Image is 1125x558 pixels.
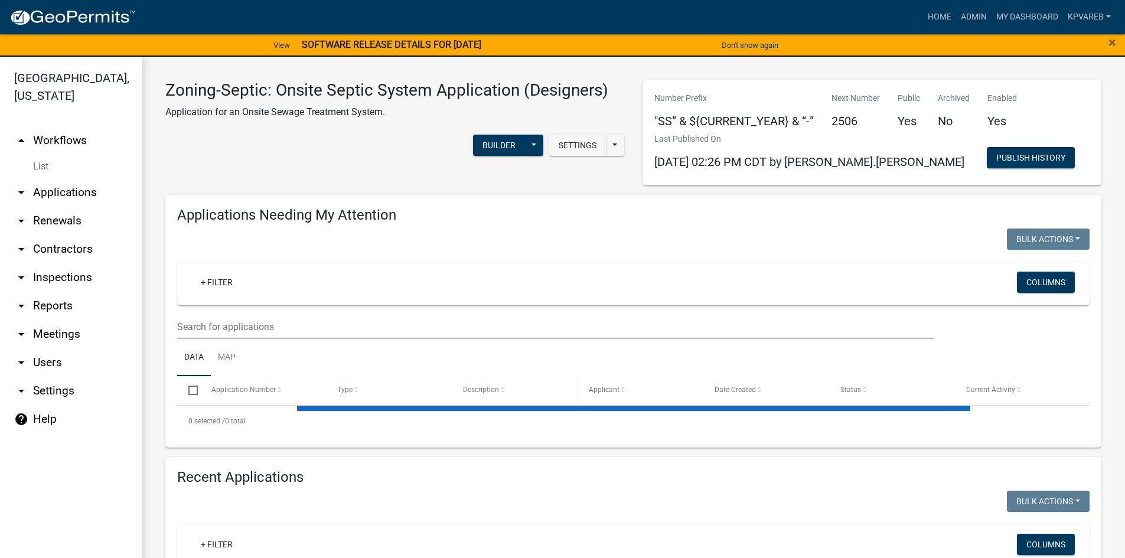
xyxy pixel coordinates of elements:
span: Current Activity [966,386,1015,394]
datatable-header-cell: Current Activity [955,376,1081,404]
button: Builder [473,135,525,156]
datatable-header-cell: Status [829,376,955,404]
h5: Yes [987,114,1017,128]
p: Next Number [831,92,880,105]
span: × [1108,34,1116,51]
p: Number Prefix [654,92,814,105]
datatable-header-cell: Applicant [578,376,703,404]
i: arrow_drop_down [14,327,28,341]
a: + Filter [191,272,242,293]
a: Data [177,339,211,377]
h4: Recent Applications [177,469,1090,486]
span: Application Number [211,386,276,394]
wm-modal-confirm: Workflow Publish History [987,154,1075,163]
i: arrow_drop_down [14,270,28,285]
p: Archived [938,92,970,105]
div: 0 total [177,406,1090,436]
a: + Filter [191,534,242,555]
h3: Zoning-Septic: Onsite Septic System Application (Designers) [165,80,608,100]
button: Bulk Actions [1007,491,1090,512]
a: Home [923,6,956,28]
a: kpvareb [1063,6,1116,28]
a: Map [211,339,243,377]
h5: "SS” & ${CURRENT_YEAR} & “-” [654,114,814,128]
datatable-header-cell: Date Created [703,376,829,404]
span: Type [337,386,353,394]
h4: Applications Needing My Attention [177,207,1090,224]
i: arrow_drop_down [14,299,28,313]
i: help [14,412,28,426]
strong: SOFTWARE RELEASE DETAILS FOR [DATE] [302,39,481,50]
button: Publish History [987,147,1075,168]
datatable-header-cell: Select [177,376,200,404]
button: Close [1108,35,1116,50]
i: arrow_drop_down [14,355,28,370]
button: Don't show again [717,35,783,55]
a: View [269,35,295,55]
p: Public [898,92,920,105]
a: Admin [956,6,992,28]
a: My Dashboard [992,6,1063,28]
h5: No [938,114,970,128]
span: Description [463,386,499,394]
i: arrow_drop_down [14,384,28,398]
i: arrow_drop_down [14,214,28,228]
i: arrow_drop_down [14,185,28,200]
input: Search for applications [177,315,934,339]
h5: 2506 [831,114,880,128]
datatable-header-cell: Application Number [200,376,325,404]
datatable-header-cell: Type [325,376,451,404]
span: Status [840,386,861,394]
button: Bulk Actions [1007,229,1090,250]
datatable-header-cell: Description [452,376,578,404]
p: Application for an Onsite Sewage Treatment System. [165,105,608,119]
button: Columns [1017,534,1075,555]
span: Date Created [715,386,756,394]
span: [DATE] 02:26 PM CDT by [PERSON_NAME].[PERSON_NAME] [654,155,964,169]
p: Last Published On [654,133,964,145]
button: Columns [1017,272,1075,293]
span: Applicant [589,386,619,394]
h5: Yes [898,114,920,128]
span: 0 selected / [188,417,225,425]
p: Enabled [987,92,1017,105]
i: arrow_drop_up [14,133,28,148]
i: arrow_drop_down [14,242,28,256]
button: Settings [549,135,606,156]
